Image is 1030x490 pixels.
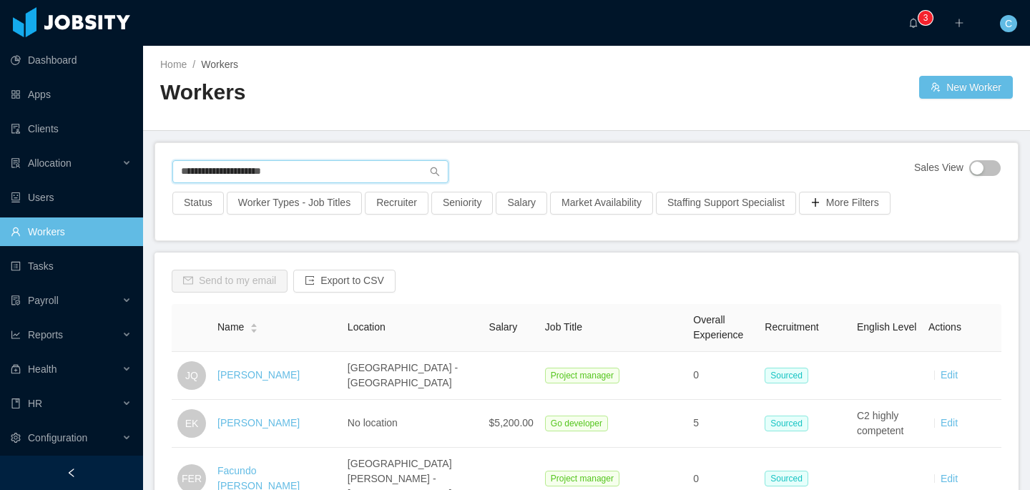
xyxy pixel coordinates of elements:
[160,59,187,70] a: Home
[857,321,916,333] span: English Level
[656,192,796,215] button: Staffing Support Specialist
[489,321,518,333] span: Salary
[545,321,582,333] span: Job Title
[941,473,958,484] a: Edit
[11,183,132,212] a: icon: robotUsers
[250,327,258,331] i: icon: caret-down
[201,59,238,70] span: Workers
[11,330,21,340] i: icon: line-chart
[293,270,396,293] button: icon: exportExport to CSV
[11,433,21,443] i: icon: setting
[11,114,132,143] a: icon: auditClients
[217,417,300,428] a: [PERSON_NAME]
[908,18,918,28] i: icon: bell
[923,11,928,25] p: 3
[489,417,534,428] span: $5,200.00
[954,18,964,28] i: icon: plus
[185,409,199,438] span: EK
[496,192,547,215] button: Salary
[11,80,132,109] a: icon: appstoreApps
[172,192,224,215] button: Status
[11,158,21,168] i: icon: solution
[765,368,808,383] span: Sourced
[941,369,958,381] a: Edit
[217,369,300,381] a: [PERSON_NAME]
[28,157,72,169] span: Allocation
[430,167,440,177] i: icon: search
[799,192,891,215] button: icon: plusMore Filters
[765,471,808,486] span: Sourced
[28,398,42,409] span: HR
[11,295,21,305] i: icon: file-protect
[217,320,244,335] span: Name
[765,321,818,333] span: Recruitment
[851,400,923,448] td: C2 highly competent
[545,471,619,486] span: Project manager
[160,78,587,107] h2: Workers
[919,76,1013,99] button: icon: usergroup-addNew Worker
[28,432,87,444] span: Configuration
[431,192,493,215] button: Seniority
[550,192,653,215] button: Market Availability
[914,160,963,176] span: Sales View
[1005,15,1012,32] span: C
[918,11,933,25] sup: 3
[250,322,258,326] i: icon: caret-up
[227,192,362,215] button: Worker Types - Job Titles
[693,314,743,340] span: Overall Experience
[11,364,21,374] i: icon: medicine-box
[928,321,961,333] span: Actions
[192,59,195,70] span: /
[28,329,63,340] span: Reports
[365,192,428,215] button: Recruiter
[342,352,484,400] td: [GEOGRAPHIC_DATA] - [GEOGRAPHIC_DATA]
[941,417,958,428] a: Edit
[11,46,132,74] a: icon: pie-chartDashboard
[545,416,608,431] span: Go developer
[11,217,132,246] a: icon: userWorkers
[185,361,198,390] span: JQ
[28,295,59,306] span: Payroll
[11,398,21,408] i: icon: book
[348,321,386,333] span: Location
[250,321,258,331] div: Sort
[545,368,619,383] span: Project manager
[28,363,57,375] span: Health
[765,416,808,431] span: Sourced
[687,352,759,400] td: 0
[687,400,759,448] td: 5
[11,252,132,280] a: icon: profileTasks
[342,400,484,448] td: No location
